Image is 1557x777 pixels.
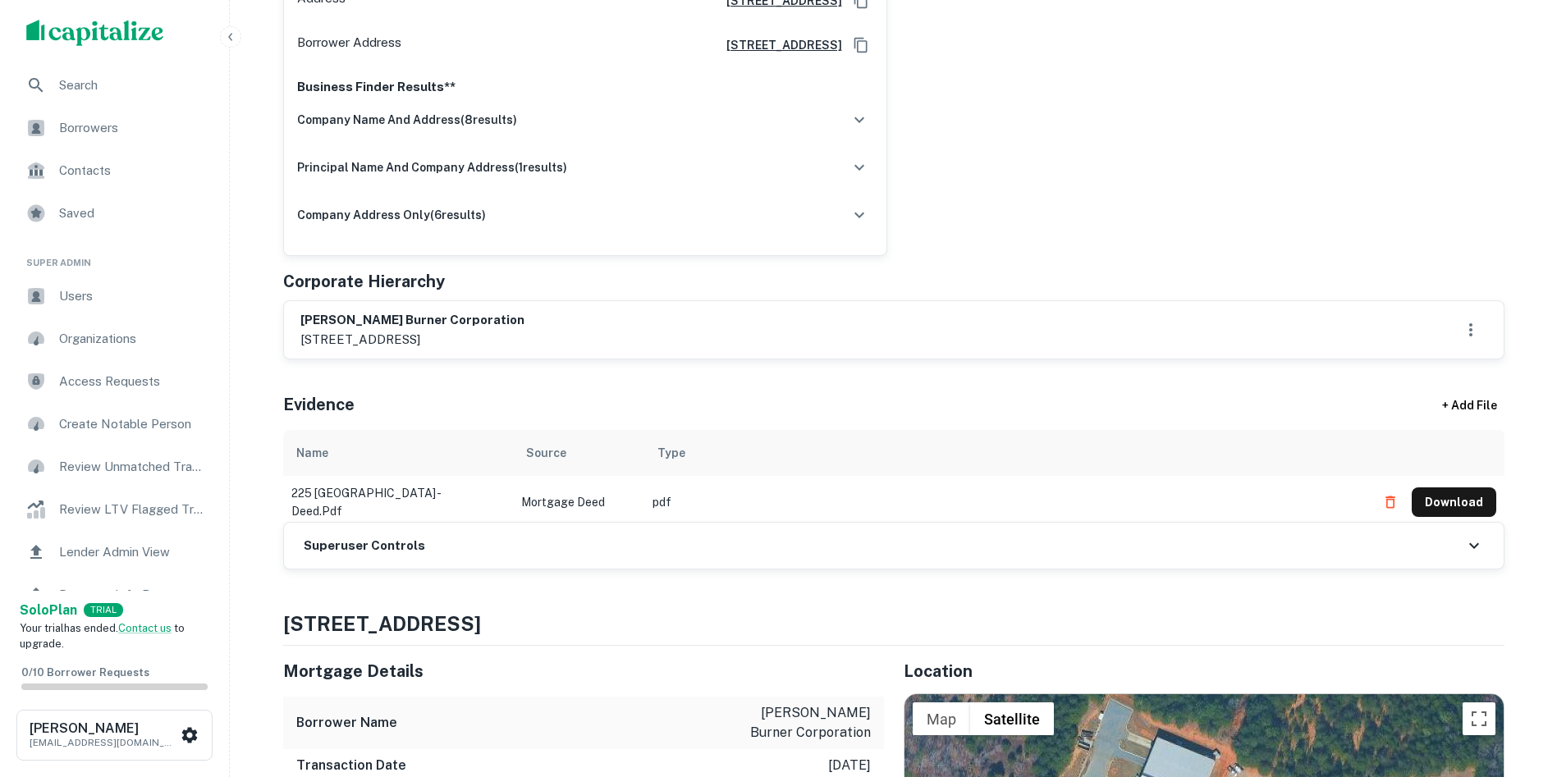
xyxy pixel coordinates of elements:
p: [EMAIL_ADDRESS][DOMAIN_NAME] [30,735,177,750]
a: Borrower Info Requests [13,575,216,615]
p: Business Finder Results** [297,77,873,97]
a: Users [13,277,216,316]
a: Create Notable Person [13,404,216,444]
h6: company name and address ( 8 results) [297,111,517,129]
h5: Mortgage Details [283,659,884,683]
span: Review LTV Flagged Transactions [59,500,206,519]
span: Borrower Info Requests [59,585,206,605]
span: Borrowers [59,118,206,138]
td: 225 [GEOGRAPHIC_DATA] - deed.pdf [283,476,513,528]
a: Organizations [13,319,216,359]
span: Users [59,286,206,306]
td: pdf [644,476,1367,528]
div: Source [526,443,566,463]
button: Delete file [1376,489,1405,515]
button: Download [1412,487,1496,517]
button: [PERSON_NAME][EMAIL_ADDRESS][DOMAIN_NAME] [16,710,213,761]
th: Name [283,430,513,476]
a: Lender Admin View [13,532,216,572]
strong: Solo Plan [20,602,77,618]
a: Borrowers [13,108,216,148]
a: Review LTV Flagged Transactions [13,490,216,529]
td: Mortgage Deed [513,476,644,528]
span: Saved [59,203,206,223]
span: Review Unmatched Transactions [59,457,206,477]
div: Type [657,443,685,463]
button: Show street map [913,702,970,735]
h4: [STREET_ADDRESS] [283,609,1504,638]
a: Review Unmatched Transactions [13,447,216,487]
p: [STREET_ADDRESS] [300,330,524,350]
p: Borrower Address [297,33,401,57]
span: Your trial has ended. to upgrade. [20,622,185,651]
th: Type [644,430,1367,476]
a: [STREET_ADDRESS] [713,36,842,54]
a: Contact us [118,622,172,634]
h5: Location [904,659,1504,683]
div: + Add File [1413,391,1527,420]
li: Super Admin [13,236,216,277]
h6: Transaction Date [296,756,406,775]
span: Search [59,75,206,95]
span: Create Notable Person [59,414,206,434]
a: Saved [13,194,216,233]
h6: Borrower Name [296,713,397,733]
a: Search [13,66,216,105]
iframe: Chat Widget [1475,646,1557,724]
img: capitalize-logo.png [26,20,164,46]
span: Contacts [59,161,206,181]
div: TRIAL [84,603,123,617]
h6: principal name and company address ( 1 results) [297,158,567,176]
button: Toggle fullscreen view [1463,702,1495,735]
a: Contacts [13,151,216,190]
div: Name [296,443,328,463]
h5: Corporate Hierarchy [283,269,445,294]
h5: Evidence [283,392,355,417]
p: [DATE] [828,756,871,775]
span: Lender Admin View [59,542,206,562]
h6: [PERSON_NAME] [30,722,177,735]
div: scrollable content [283,430,1504,522]
h6: company address only ( 6 results) [297,206,486,224]
button: Show satellite imagery [970,702,1054,735]
button: Copy Address [849,33,873,57]
a: Access Requests [13,362,216,401]
span: Organizations [59,329,206,349]
a: SoloPlan [20,601,77,620]
p: [PERSON_NAME] burner corporation [723,703,871,743]
span: 0 / 10 Borrower Requests [21,666,149,679]
span: Access Requests [59,372,206,391]
h6: [PERSON_NAME] burner corporation [300,311,524,330]
th: Source [513,430,644,476]
h6: Superuser Controls [304,537,425,555]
